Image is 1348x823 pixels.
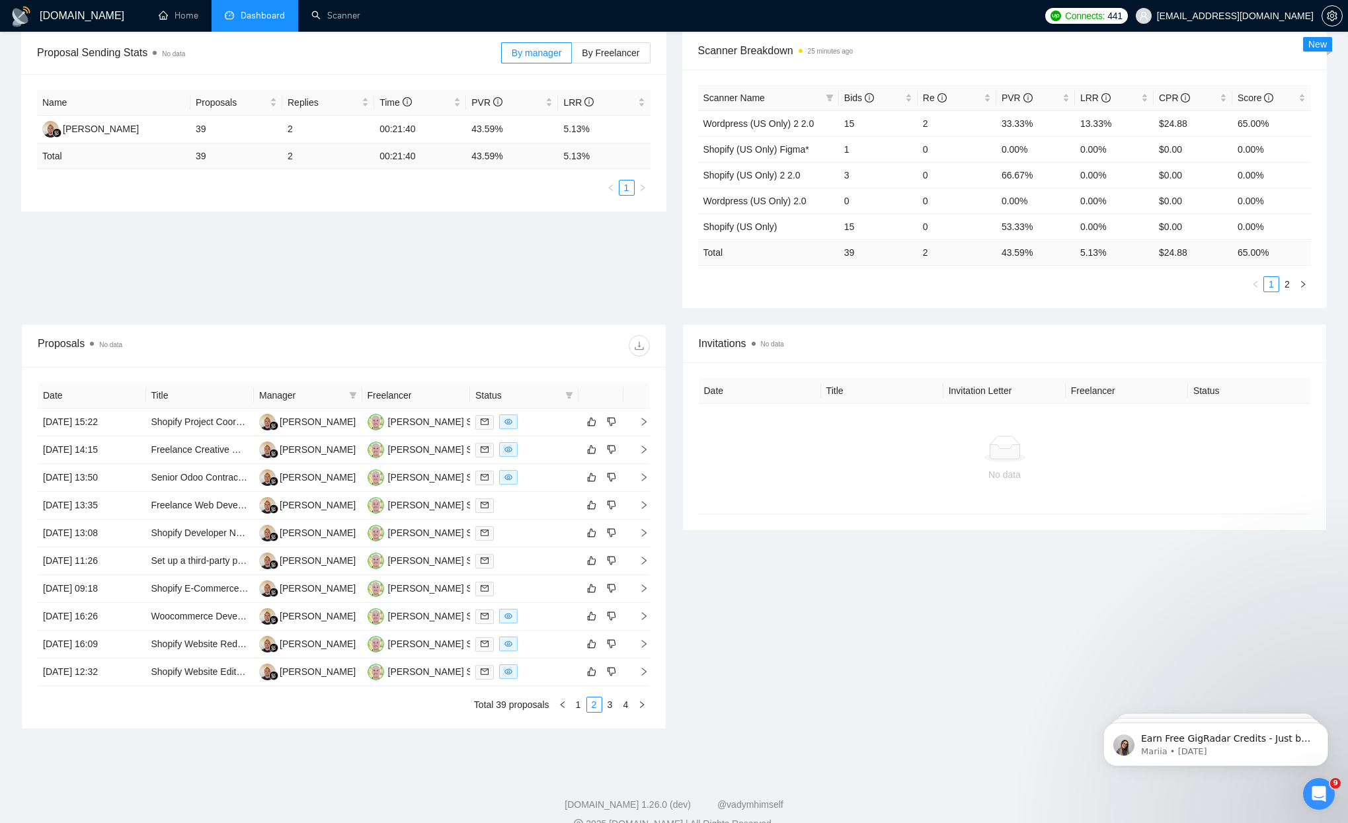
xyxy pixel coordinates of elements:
[604,497,619,513] button: dislike
[379,97,411,108] span: Time
[1299,280,1307,288] span: right
[918,136,996,162] td: 0
[481,529,489,537] span: mail
[58,51,228,63] p: Message from Mariia, sent 4d ago
[269,588,278,597] img: gigradar-bm.png
[571,697,586,712] a: 1
[703,170,801,180] a: Shopify (US Only) 2 2.0
[471,97,502,108] span: PVR
[918,188,996,214] td: 0
[808,48,853,55] time: 25 minutes ago
[619,697,633,712] a: 4
[634,697,650,713] li: Next Page
[607,472,616,483] span: dislike
[63,122,139,136] div: [PERSON_NAME]
[241,10,285,21] span: Dashboard
[607,184,615,192] span: left
[349,391,357,399] span: filter
[368,444,494,454] a: VS[PERSON_NAME] Sekret
[826,94,834,102] span: filter
[259,638,356,648] a: AS[PERSON_NAME]
[280,609,356,623] div: [PERSON_NAME]
[607,444,616,455] span: dislike
[937,93,947,102] span: info-circle
[587,697,602,712] a: 2
[280,442,356,457] div: [PERSON_NAME]
[1303,778,1335,810] iframe: Intercom live chat
[481,418,489,426] span: mail
[584,608,600,624] button: like
[269,449,278,458] img: gigradar-bm.png
[38,409,146,436] td: [DATE] 15:22
[1154,162,1232,188] td: $0.00
[1181,93,1190,102] span: info-circle
[584,525,600,541] button: like
[368,666,494,676] a: VS[PERSON_NAME] Sekret
[565,391,573,399] span: filter
[225,11,234,20] span: dashboard
[269,532,278,541] img: gigradar-bm.png
[259,497,276,514] img: AS
[584,497,600,513] button: like
[1002,93,1033,103] span: PVR
[362,383,471,409] th: Freelancer
[1308,39,1327,50] span: New
[1322,11,1343,21] a: setting
[1264,277,1279,292] a: 1
[99,341,122,348] span: No data
[38,436,146,464] td: [DATE] 14:15
[151,583,356,594] a: Shopify E-Commerce Landing Page Development
[20,28,245,71] div: message notification from Mariia, 4d ago. Earn Free GigRadar Credits - Just by Sharing Your Story...
[587,444,596,455] span: like
[1075,110,1154,136] td: 13.33%
[865,93,874,102] span: info-circle
[703,144,809,155] a: Shopify (US Only) Figma*
[587,611,596,621] span: like
[584,469,600,485] button: like
[38,335,344,356] div: Proposals
[638,701,646,709] span: right
[571,697,586,713] li: 1
[259,608,276,625] img: AS
[839,214,918,239] td: 15
[368,414,384,430] img: VS
[943,378,1066,404] th: Invitation Letter
[52,128,61,137] img: gigradar-bm.png
[493,97,502,106] span: info-circle
[996,214,1075,239] td: 53.33%
[1232,214,1311,239] td: 0.00%
[146,436,255,464] td: Freelance Creative WordPress Web Developer for Ongoing Contract Work with Multiple Clients
[481,612,489,620] span: mail
[159,10,198,21] a: homeHome
[584,442,600,457] button: like
[603,697,617,712] a: 3
[839,239,918,265] td: 39
[368,471,494,482] a: VS[PERSON_NAME] Sekret
[288,95,359,110] span: Replies
[1075,214,1154,239] td: 0.00%
[1232,110,1311,136] td: 65.00%
[565,799,691,810] a: [DOMAIN_NAME] 1.26.0 (dev)
[280,637,356,651] div: [PERSON_NAME]
[280,581,356,596] div: [PERSON_NAME]
[587,666,596,677] span: like
[1139,11,1148,20] span: user
[1154,239,1232,265] td: $ 24.88
[42,123,139,134] a: AS[PERSON_NAME]
[374,116,466,143] td: 00:21:40
[280,414,356,429] div: [PERSON_NAME]
[604,525,619,541] button: dislike
[607,416,616,427] span: dislike
[717,799,783,810] a: @vadymhimself
[259,414,276,430] img: AS
[368,582,494,593] a: VS[PERSON_NAME] Sekret
[607,583,616,594] span: dislike
[839,162,918,188] td: 3
[280,526,356,540] div: [PERSON_NAME]
[504,418,512,426] span: eye
[151,666,336,677] a: Shopify Website Edits & Bulk Discount Setup
[558,116,650,143] td: 5.13%
[1107,9,1122,23] span: 441
[584,636,600,652] button: like
[918,110,996,136] td: 2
